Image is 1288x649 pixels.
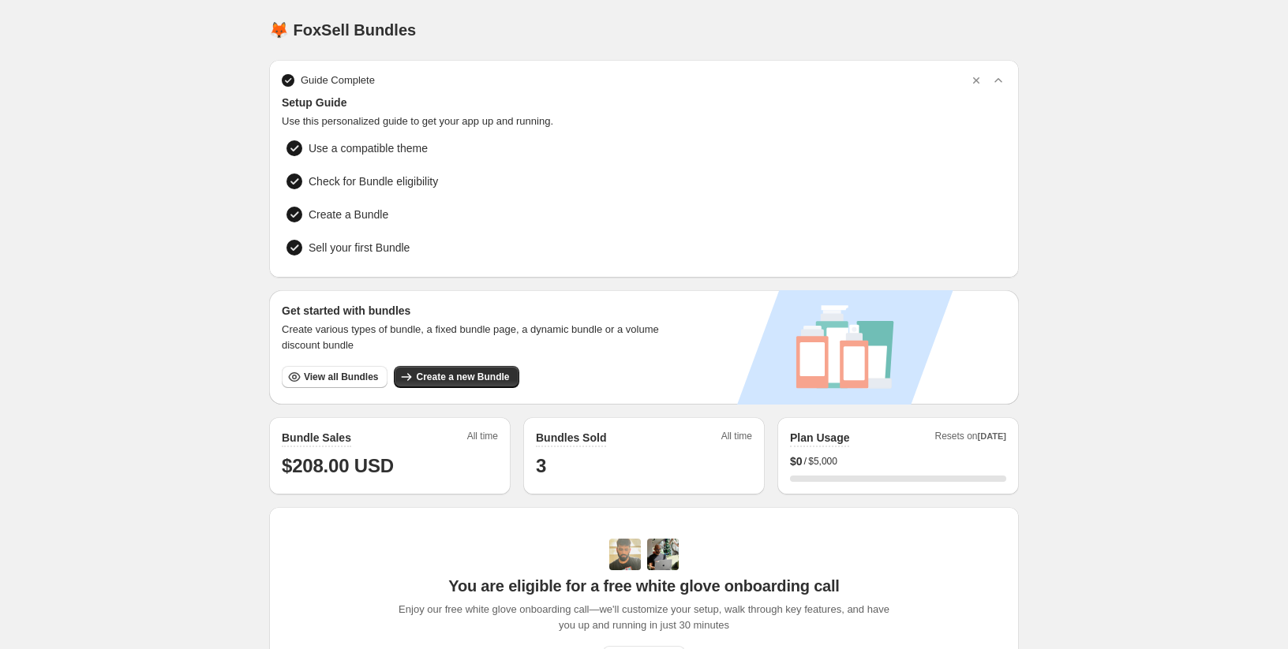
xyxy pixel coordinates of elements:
[282,114,1006,129] span: Use this personalized guide to get your app up and running.
[304,371,378,383] span: View all Bundles
[282,430,351,446] h2: Bundle Sales
[790,453,1006,469] div: /
[309,240,410,255] span: Sell your first Bundle
[309,173,438,189] span: Check for Bundle eligibility
[609,539,641,570] img: Adi
[282,366,388,388] button: View all Bundles
[282,453,498,479] h1: $208.00 USD
[978,431,1006,441] span: [DATE]
[282,322,674,353] span: Create various types of bundle, a fixed bundle page, a dynamic bundle or a volume discount bundle
[282,303,674,319] h3: Get started with bundles
[448,576,839,595] span: You are eligible for a free white glove onboarding call
[309,207,388,222] span: Create a Bundle
[467,430,498,447] span: All time
[391,602,898,633] span: Enjoy our free white glove onboarding call—we'll customize your setup, walk through key features,...
[935,430,1007,447] span: Resets on
[394,366,519,388] button: Create a new Bundle
[536,453,752,479] h1: 3
[790,453,803,469] span: $ 0
[282,95,1006,110] span: Setup Guide
[536,430,606,446] h2: Bundles Sold
[301,73,375,88] span: Guide Complete
[309,140,428,156] span: Use a compatible theme
[416,371,509,383] span: Create a new Bundle
[269,21,416,39] h1: 🦊 FoxSell Bundles
[790,430,849,446] h2: Plan Usage
[808,455,837,468] span: $5,000
[721,430,752,447] span: All time
[647,539,679,570] img: Prakhar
